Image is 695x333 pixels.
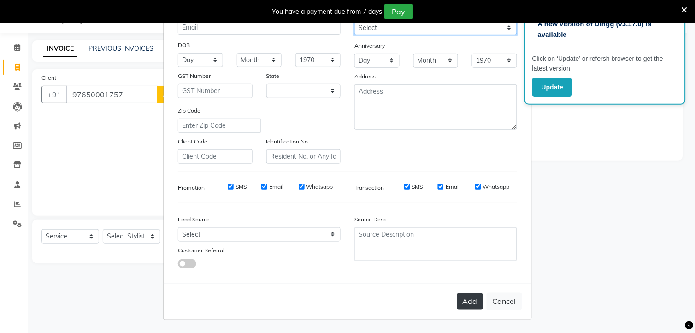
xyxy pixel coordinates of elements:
[178,149,253,164] input: Client Code
[178,84,253,98] input: GST Number
[446,183,460,191] label: Email
[354,215,386,224] label: Source Desc
[532,54,678,73] p: Click on ‘Update’ or refersh browser to get the latest version.
[178,246,224,255] label: Customer Referral
[354,72,376,81] label: Address
[487,293,522,310] button: Cancel
[236,183,247,191] label: SMS
[483,183,510,191] label: Whatsapp
[457,293,483,310] button: Add
[269,183,283,191] label: Email
[178,184,205,192] label: Promotion
[354,184,384,192] label: Transaction
[178,137,207,146] label: Client Code
[354,42,385,50] label: Anniversary
[532,78,572,97] button: Update
[412,183,423,191] label: SMS
[384,4,413,19] button: Pay
[306,183,333,191] label: Whatsapp
[178,119,261,133] input: Enter Zip Code
[178,20,341,35] input: Email
[178,72,211,80] label: GST Number
[178,107,200,115] label: Zip Code
[272,7,383,17] div: You have a payment due from 7 days
[178,215,210,224] label: Lead Source
[266,137,310,146] label: Identification No.
[266,149,341,164] input: Resident No. or Any Id
[538,19,672,40] p: A new version of Dingg (v3.17.0) is available
[266,72,280,80] label: State
[178,41,190,49] label: DOB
